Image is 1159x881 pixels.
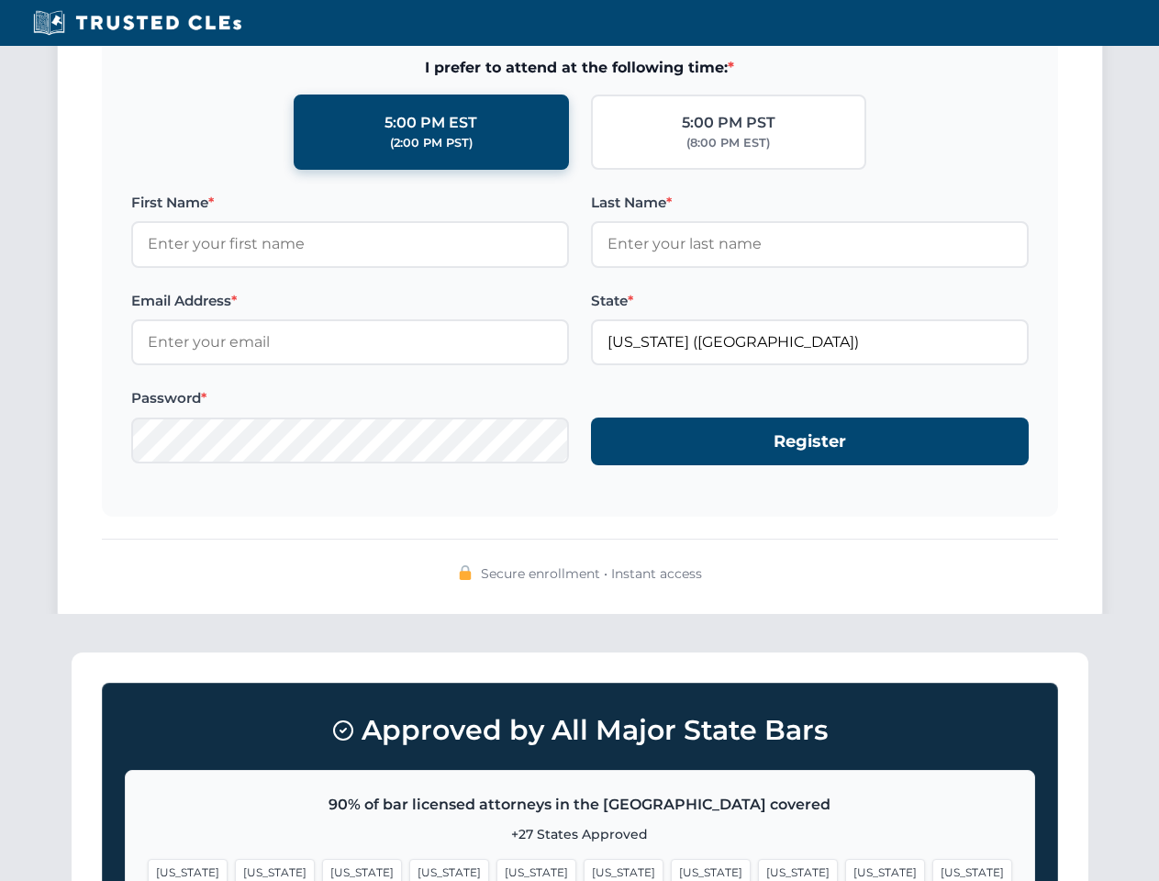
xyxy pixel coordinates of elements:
[591,192,1029,214] label: Last Name
[591,221,1029,267] input: Enter your last name
[591,319,1029,365] input: Washington (WA)
[131,192,569,214] label: First Name
[28,9,247,37] img: Trusted CLEs
[148,793,1012,817] p: 90% of bar licensed attorneys in the [GEOGRAPHIC_DATA] covered
[686,134,770,152] div: (8:00 PM EST)
[458,565,473,580] img: 🔒
[591,290,1029,312] label: State
[390,134,473,152] div: (2:00 PM PST)
[591,418,1029,466] button: Register
[384,111,477,135] div: 5:00 PM EST
[131,221,569,267] input: Enter your first name
[125,706,1035,755] h3: Approved by All Major State Bars
[131,290,569,312] label: Email Address
[682,111,775,135] div: 5:00 PM PST
[481,563,702,584] span: Secure enrollment • Instant access
[131,56,1029,80] span: I prefer to attend at the following time:
[148,824,1012,844] p: +27 States Approved
[131,319,569,365] input: Enter your email
[131,387,569,409] label: Password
